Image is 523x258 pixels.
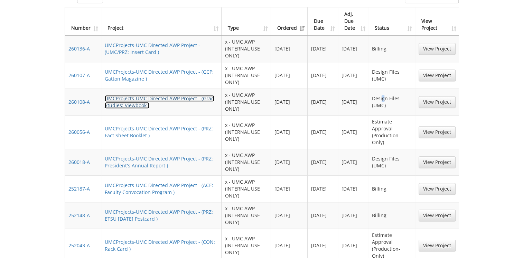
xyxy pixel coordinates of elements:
a: View Project [419,240,456,251]
a: 260107-A [68,72,90,79]
a: 252043-A [68,242,90,249]
td: [DATE] [308,202,338,229]
td: x - UMC AWP (INTERNAL USE ONLY) [222,175,271,202]
td: [DATE] [338,115,368,149]
td: x - UMC AWP (INTERNAL USE ONLY) [222,89,271,115]
td: Billing [368,202,415,229]
td: x - UMC AWP (INTERNAL USE ONLY) [222,149,271,175]
a: View Project [419,70,456,81]
a: View Project [419,96,456,108]
th: Due Date: activate to sort column ascending [308,7,338,35]
a: UMCProjects-UMC Directed AWP Project - (PRZ: ETSU [DATE] Postcard ) [105,209,213,222]
td: x - UMC AWP (INTERNAL USE ONLY) [222,202,271,229]
td: [DATE] [338,149,368,175]
a: View Project [419,126,456,138]
td: [DATE] [338,62,368,89]
td: [DATE] [338,202,368,229]
td: [DATE] [271,89,308,115]
a: 260056-A [68,129,90,135]
td: Design Files (UMC) [368,89,415,115]
td: x - UMC AWP (INTERNAL USE ONLY) [222,35,271,62]
td: [DATE] [308,62,338,89]
td: [DATE] [308,89,338,115]
a: View Project [419,43,456,55]
a: View Project [419,156,456,168]
td: [DATE] [308,115,338,149]
a: 260018-A [68,159,90,165]
td: [DATE] [338,175,368,202]
th: Type: activate to sort column ascending [222,7,271,35]
td: Billing [368,175,415,202]
a: 252148-A [68,212,90,219]
a: 260108-A [68,99,90,105]
td: Design Files (UMC) [368,149,415,175]
td: [DATE] [308,149,338,175]
th: Ordered: activate to sort column ascending [271,7,308,35]
th: Number: activate to sort column ascending [65,7,101,35]
a: 252187-A [68,185,90,192]
td: x - UMC AWP (INTERNAL USE ONLY) [222,62,271,89]
a: View Project [419,210,456,221]
td: Design Files (UMC) [368,62,415,89]
td: x - UMC AWP (INTERNAL USE ONLY) [222,115,271,149]
th: View Project: activate to sort column ascending [415,7,459,35]
a: UMCProjects-UMC Directed AWP Project - (PRZ: Fact Sheet Booklet ) [105,125,213,139]
a: UMCProjects-UMC Directed AWP Project - (CON: Rack Card ) [105,239,215,252]
a: 260136-A [68,45,90,52]
a: View Project [419,183,456,195]
td: Billing [368,35,415,62]
td: [DATE] [338,89,368,115]
td: [DATE] [308,35,338,62]
td: [DATE] [338,35,368,62]
td: [DATE] [271,62,308,89]
td: [DATE] [271,149,308,175]
td: [DATE] [271,35,308,62]
th: Adj. Due Date: activate to sort column ascending [338,7,368,35]
a: UMCProjects-UMC Directed AWP Project - (UMC/PRZ: Insert Card ) [105,42,200,55]
td: [DATE] [271,115,308,149]
td: [DATE] [308,175,338,202]
th: Project: activate to sort column ascending [101,7,222,35]
a: UMCProjects-UMC Directed AWP Project - (GCP: Gatton Magazine ) [105,68,214,82]
td: [DATE] [271,175,308,202]
a: UMCProjects-UMC Directed AWP Project - (PRZ: President's Annual Report ) [105,155,213,169]
a: UMCProjects-UMC Directed AWP Project - (Grad Studies: Viewbook ) [105,95,214,109]
td: [DATE] [271,202,308,229]
th: Status: activate to sort column ascending [368,7,415,35]
td: Estimate Approval (Production-Only) [368,115,415,149]
a: UMCProjects-UMC Directed AWP Project - (ACE: Faculty Convocation Program ) [105,182,213,195]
